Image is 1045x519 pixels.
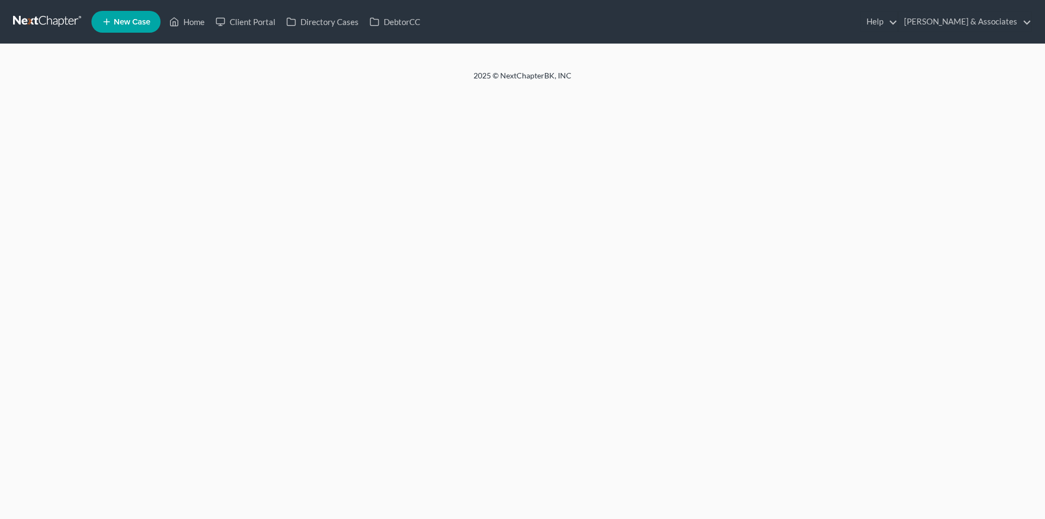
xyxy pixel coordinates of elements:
[91,11,161,33] new-legal-case-button: New Case
[899,12,1031,32] a: [PERSON_NAME] & Associates
[364,12,426,32] a: DebtorCC
[164,12,210,32] a: Home
[861,12,898,32] a: Help
[210,12,281,32] a: Client Portal
[212,70,833,90] div: 2025 © NextChapterBK, INC
[281,12,364,32] a: Directory Cases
